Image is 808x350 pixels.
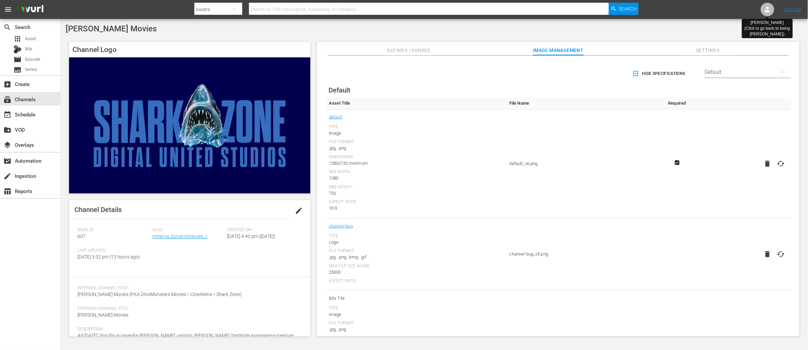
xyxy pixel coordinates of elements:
[25,66,37,73] span: Series
[3,126,11,134] span: VOD
[619,3,637,15] span: Search
[329,269,503,276] div: 25000
[13,45,22,53] div: Bits
[329,155,503,160] div: Dimensions
[329,248,503,254] div: File Format
[506,218,658,291] td: channel-bug_v5.png
[3,23,11,31] span: Search
[329,311,503,318] div: Image
[227,234,275,239] span: [DATE] 4:40 pm ([DATE])
[291,203,307,219] button: edit
[329,139,503,145] div: File Format
[329,306,503,311] div: Type
[3,172,11,180] span: Ingestion
[3,111,11,119] span: Schedule
[74,206,122,214] span: Channel Details
[77,312,128,318] span: [PERSON_NAME] Movies
[329,185,503,190] div: Min Height
[705,63,791,82] div: Default
[329,86,350,94] span: Default
[329,169,503,175] div: Min Width
[152,227,224,233] span: Slug:
[77,248,149,253] span: Last Updated:
[745,20,790,37] div: [PERSON_NAME] (Click to go back to being [PERSON_NAME] )
[329,125,503,130] div: Type
[329,222,353,231] a: channel-bug
[227,227,299,233] span: Created On:
[533,46,584,55] span: Image Management
[69,42,310,57] h4: Channel Logo
[3,96,11,104] span: Channels
[77,306,299,312] span: External Channel Title:
[3,157,11,165] span: Automation
[329,145,503,152] div: .jpg, .png
[25,46,32,52] span: Bits
[329,326,503,333] div: .jpg, .png
[25,35,36,42] span: Asset
[77,333,293,345] span: Ad [DATE], l'incubo si risveglia! [PERSON_NAME], vampiri, [PERSON_NAME], bambole assassine e crea...
[784,7,802,12] a: Sign Out
[3,80,11,88] span: Create
[66,24,157,33] span: [PERSON_NAME] Movies
[13,55,22,63] span: Episode
[295,207,303,215] span: edit
[329,234,503,239] div: Type
[77,327,299,332] span: Description:
[329,205,503,212] div: 16:9
[3,141,11,149] span: Overlays
[329,190,503,197] div: 720
[77,234,86,239] span: 607
[329,130,503,137] div: Image
[13,35,22,43] span: Asset
[77,286,299,291] span: Internal Channel Title:
[609,3,639,15] button: Search
[329,294,503,303] span: Bits Tile
[634,70,685,77] span: Hide Specifications
[683,46,733,55] span: Settings
[325,97,506,109] th: Asset Title
[329,113,342,122] a: default
[77,292,242,297] span: [PERSON_NAME] Movies (PKA DinoMonsters Movies > CineAliens > Shark Zone)
[152,234,208,239] a: minerva_bizzarromovies_1
[673,160,681,166] svg: Required
[329,239,503,246] div: Logo
[329,175,503,182] div: 1280
[329,160,503,167] div: 1280x720 minimum
[3,187,11,195] span: Reports
[4,5,12,14] span: menu
[329,336,503,341] div: Min Width
[329,278,503,284] div: Aspect Ratio
[658,97,696,109] th: Required
[506,109,658,218] td: default_v6.png
[329,254,503,261] div: .jpg, .png, .bmp, .gif
[16,2,49,18] img: ans4CAIJ8jUAAAAAAAAAAAAAAAAAAAAAAAAgQb4GAAAAAAAAAAAAAAAAAAAAAAAAJMjXAAAAAAAAAAAAAAAAAAAAAAAAgAT5G...
[329,264,503,269] div: Max File Size In Kbs
[631,64,688,83] button: Hide Specifications
[13,66,22,74] span: Series
[77,227,149,233] span: Wurl ID:
[506,97,658,109] th: File Name
[383,46,434,55] span: Ratings / Genres
[329,321,503,326] div: File Format
[69,57,310,193] img: Bizzarro Movies
[25,56,40,63] span: Episode
[77,254,140,260] span: [DATE] 3:32 pm (13 hours ago)
[329,199,503,205] div: Aspect Ratio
